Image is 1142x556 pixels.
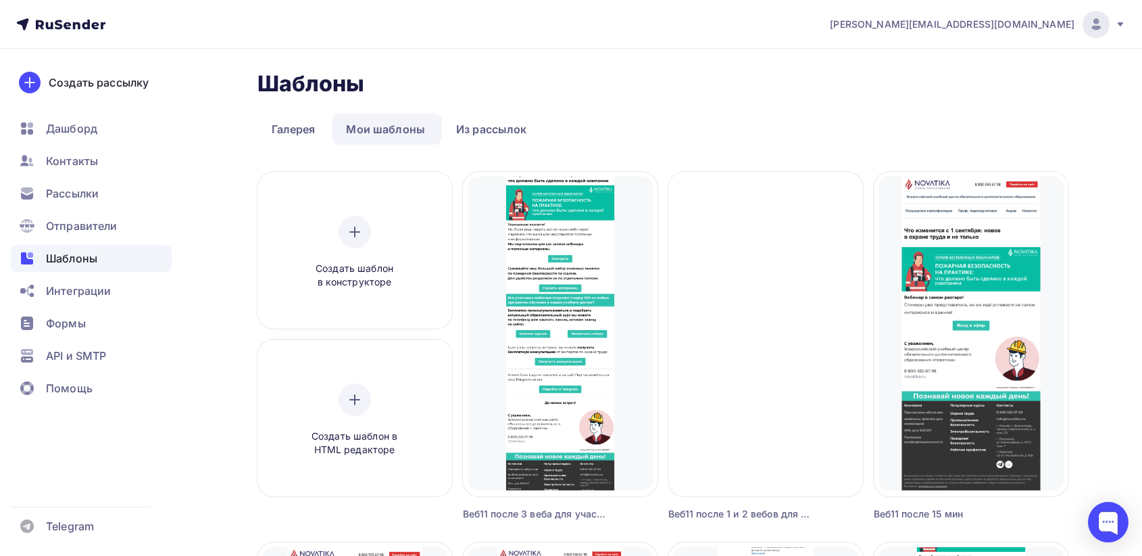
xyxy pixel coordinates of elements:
span: Отправители [46,218,118,234]
div: Веб11 после 3 веба для участников [463,507,609,521]
span: Контакты [46,153,98,169]
span: Рассылки [46,185,99,202]
a: Галерея [257,114,330,145]
a: Дашборд [11,115,172,142]
span: Формы [46,315,86,331]
div: Веб11 после 1 и 2 вебов для участников [668,507,814,521]
a: Рассылки [11,180,172,207]
span: [PERSON_NAME][EMAIL_ADDRESS][DOMAIN_NAME] [830,18,1074,31]
span: Интеграции [46,283,111,299]
a: Мои шаблоны [332,114,439,145]
span: Шаблоны [46,250,97,267]
span: API и SMTP [46,348,106,364]
span: Помощь [46,380,93,396]
a: Формы [11,310,172,337]
span: Создать шаблон в HTML редакторе [291,430,419,457]
a: Из рассылок [442,114,541,145]
div: Создать рассылку [49,74,149,91]
h2: Шаблоны [257,70,365,97]
a: Отправители [11,212,172,239]
a: [PERSON_NAME][EMAIL_ADDRESS][DOMAIN_NAME] [830,11,1126,38]
span: Telegram [46,518,94,534]
span: Дашборд [46,120,97,137]
div: Веб11 после 15 мин [874,507,1020,521]
span: Создать шаблон в конструкторе [291,262,419,289]
a: Шаблоны [11,245,172,272]
a: Контакты [11,147,172,175]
